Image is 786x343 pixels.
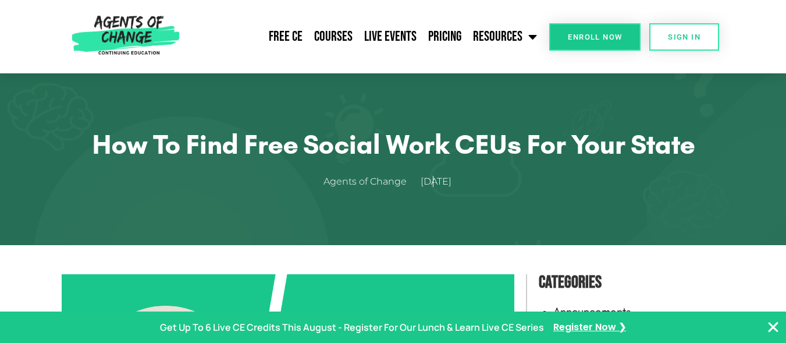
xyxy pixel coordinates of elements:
[421,174,463,190] a: [DATE]
[668,33,700,41] span: SIGN IN
[422,22,467,51] a: Pricing
[553,305,631,319] a: Announcements
[539,268,725,296] h4: Categories
[323,174,407,190] span: Agents of Change
[766,320,780,334] button: Close Banner
[421,176,451,187] time: [DATE]
[553,319,626,336] a: Register Now ❯
[358,22,422,51] a: Live Events
[467,22,543,51] a: Resources
[549,23,641,51] a: Enroll Now
[263,22,308,51] a: Free CE
[649,23,719,51] a: SIGN IN
[184,22,543,51] nav: Menu
[568,33,622,41] span: Enroll Now
[308,22,358,51] a: Courses
[91,128,696,161] h1: How to Find Free Social Work CEUs for Your State
[323,174,418,190] a: Agents of Change
[160,319,544,336] p: Get Up To 6 Live CE Credits This August - Register For Our Lunch & Learn Live CE Series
